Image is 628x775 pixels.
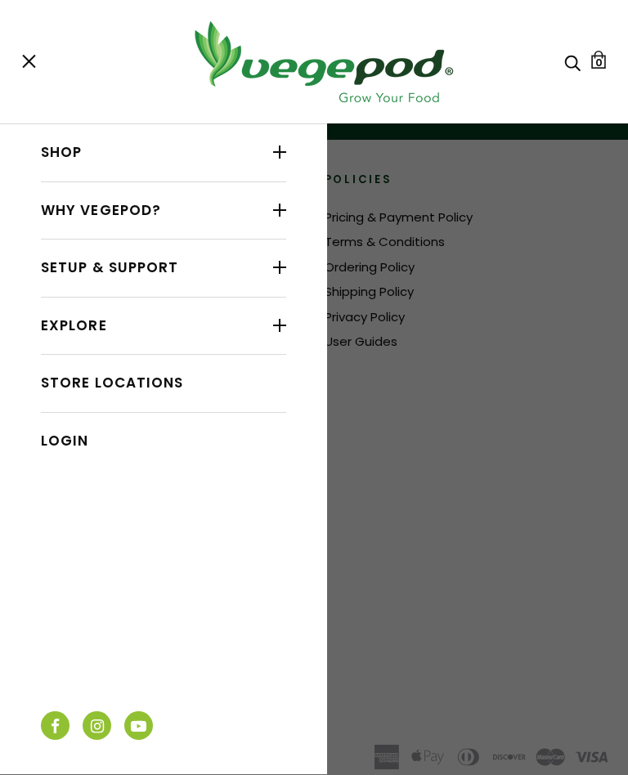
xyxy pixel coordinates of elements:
[564,53,581,70] a: Search
[590,51,608,69] a: Cart
[41,253,286,284] a: Setup & Support
[41,368,286,399] a: Store Locations
[180,16,466,107] img: Vegepod
[41,426,286,457] a: Login
[41,195,286,226] a: Why Vegepod?
[41,137,286,168] a: Shop
[595,55,603,70] span: 0
[41,311,286,342] a: Explore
